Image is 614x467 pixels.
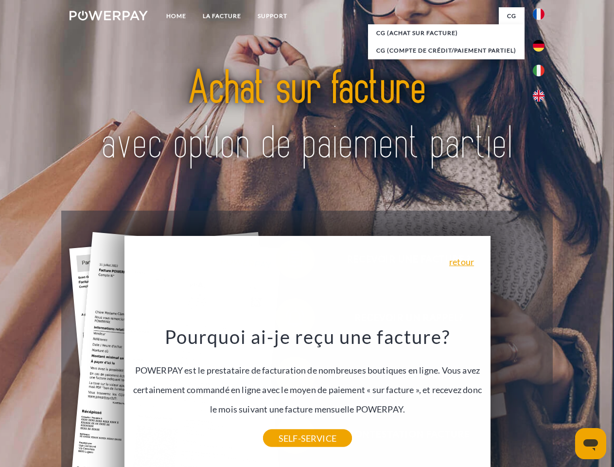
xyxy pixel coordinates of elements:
[533,90,544,102] img: en
[449,257,474,266] a: retour
[130,325,485,438] div: POWERPAY est le prestataire de facturation de nombreuses boutiques en ligne. Vous avez certaineme...
[263,430,352,447] a: SELF-SERVICE
[575,428,606,459] iframe: Bouton de lancement de la fenêtre de messagerie
[533,40,544,52] img: de
[130,325,485,348] h3: Pourquoi ai-je reçu une facture?
[93,47,521,186] img: title-powerpay_fr.svg
[533,65,544,76] img: it
[368,42,525,59] a: CG (Compte de crédit/paiement partiel)
[249,7,296,25] a: Support
[533,8,544,20] img: fr
[70,11,148,20] img: logo-powerpay-white.svg
[499,7,525,25] a: CG
[158,7,194,25] a: Home
[194,7,249,25] a: LA FACTURE
[368,24,525,42] a: CG (achat sur facture)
